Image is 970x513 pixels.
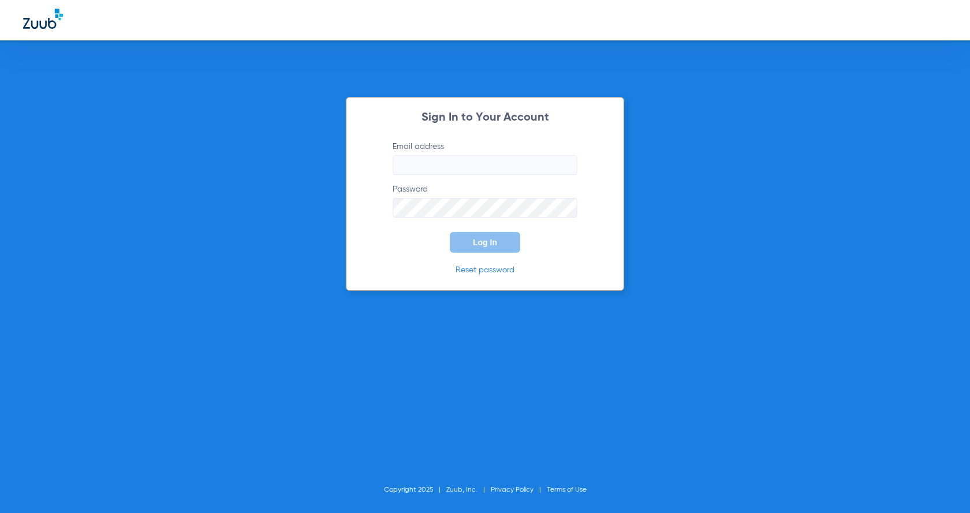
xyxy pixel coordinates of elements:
[384,484,446,496] li: Copyright 2025
[23,9,63,29] img: Zuub Logo
[450,232,520,253] button: Log In
[393,155,577,175] input: Email address
[491,486,533,493] a: Privacy Policy
[446,484,491,496] li: Zuub, Inc.
[473,238,497,247] span: Log In
[393,184,577,218] label: Password
[547,486,587,493] a: Terms of Use
[393,198,577,218] input: Password
[375,112,595,123] h2: Sign In to Your Account
[912,458,970,513] iframe: Chat Widget
[456,266,514,274] a: Reset password
[393,141,577,175] label: Email address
